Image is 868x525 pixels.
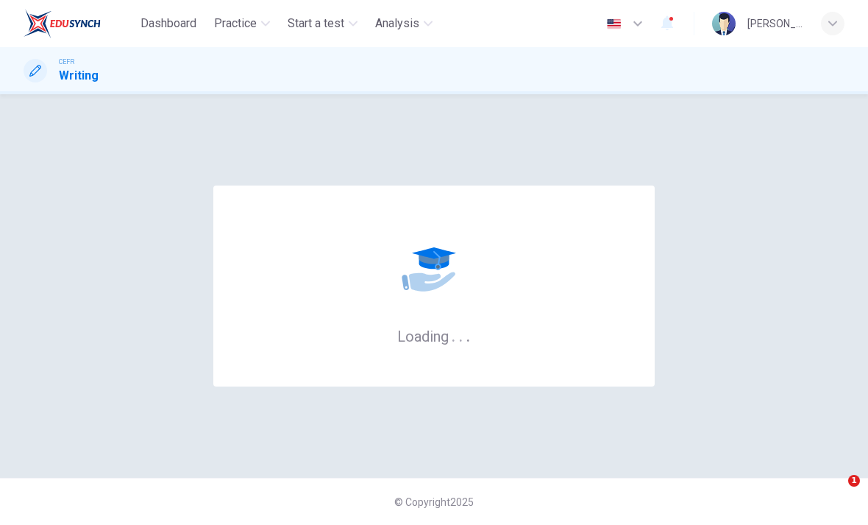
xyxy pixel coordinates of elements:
[24,9,101,38] img: EduSynch logo
[214,15,257,32] span: Practice
[375,15,419,32] span: Analysis
[466,323,471,347] h6: .
[747,15,803,32] div: [PERSON_NAME] EISYAH [PERSON_NAME] [PERSON_NAME]
[288,15,344,32] span: Start a test
[369,10,438,37] button: Analysis
[59,67,99,85] h1: Writing
[135,10,202,37] button: Dashboard
[24,9,135,38] a: EduSynch logo
[458,323,463,347] h6: .
[208,10,276,37] button: Practice
[451,323,456,347] h6: .
[397,326,471,345] h6: Loading
[282,10,363,37] button: Start a test
[59,57,74,67] span: CEFR
[605,18,623,29] img: en
[818,475,853,510] iframe: Intercom live chat
[140,15,196,32] span: Dashboard
[394,496,474,508] span: © Copyright 2025
[848,475,860,487] span: 1
[712,12,736,35] img: Profile picture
